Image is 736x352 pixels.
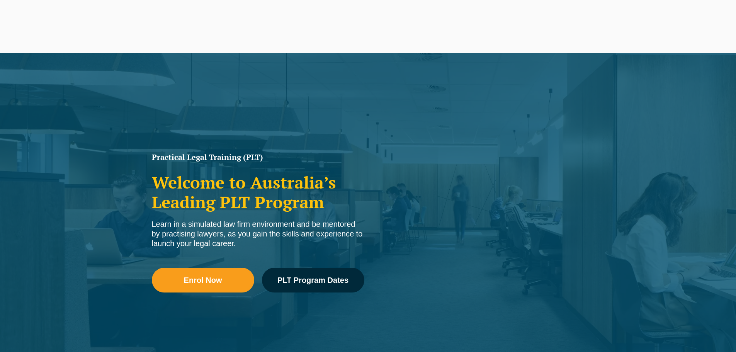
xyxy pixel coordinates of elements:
h2: Welcome to Australia’s Leading PLT Program [152,173,364,212]
div: Learn in a simulated law firm environment and be mentored by practising lawyers, as you gain the ... [152,219,364,248]
h1: Practical Legal Training (PLT) [152,153,364,161]
span: Enrol Now [184,276,222,284]
a: PLT Program Dates [262,268,364,292]
span: PLT Program Dates [277,276,348,284]
a: Enrol Now [152,268,254,292]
